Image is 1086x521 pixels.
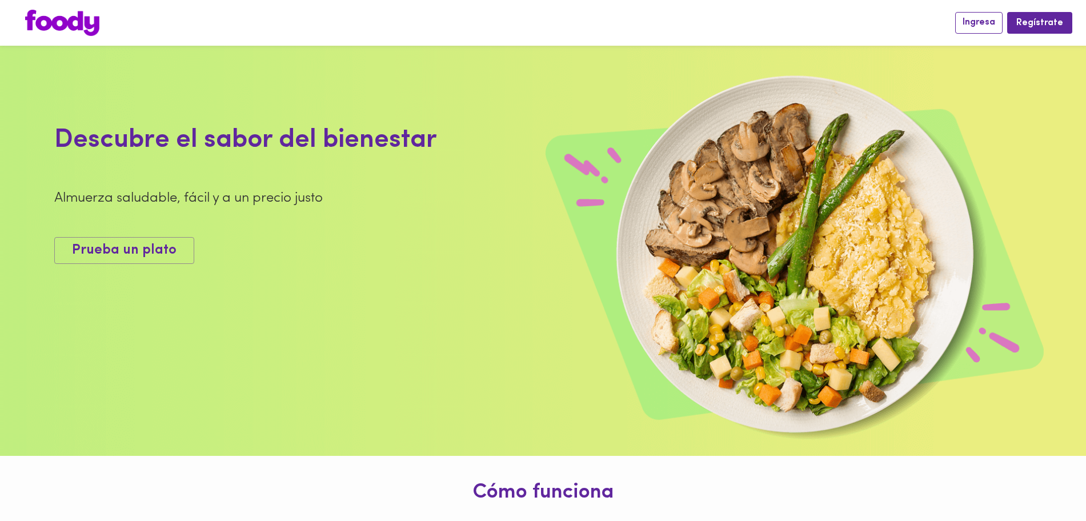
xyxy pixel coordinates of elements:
[25,10,99,36] img: logo.png
[54,237,194,264] button: Prueba un plato
[963,17,995,28] span: Ingresa
[54,189,706,208] div: Almuerza saludable, fácil y a un precio justo
[54,122,706,159] div: Descubre el sabor del bienestar
[72,242,177,259] span: Prueba un plato
[1007,12,1072,33] button: Regístrate
[1016,18,1063,29] span: Regístrate
[1020,455,1075,510] iframe: Messagebird Livechat Widget
[955,12,1003,33] button: Ingresa
[9,482,1077,504] h1: Cómo funciona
